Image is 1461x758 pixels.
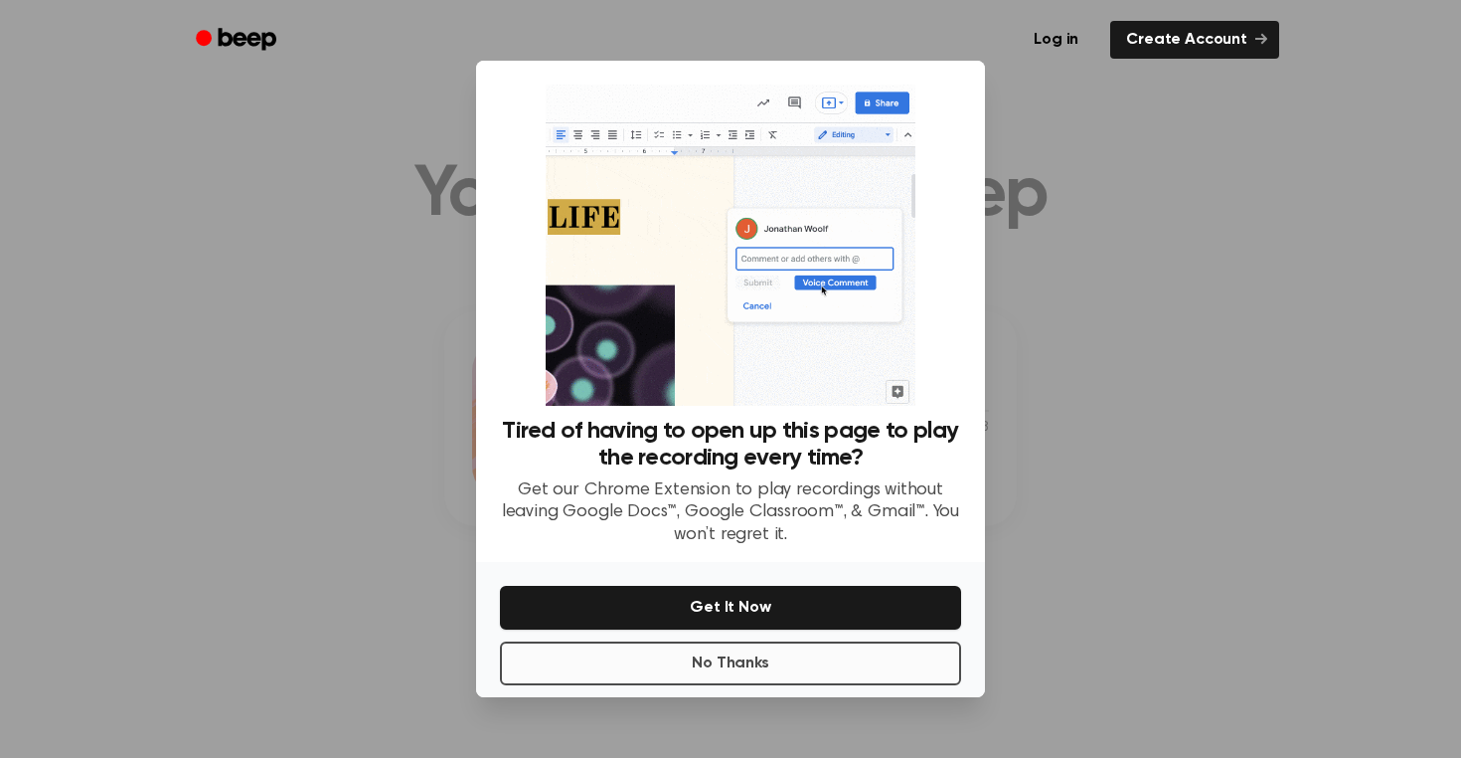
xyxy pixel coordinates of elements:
[500,586,961,630] button: Get It Now
[500,479,961,547] p: Get our Chrome Extension to play recordings without leaving Google Docs™, Google Classroom™, & Gm...
[500,418,961,472] h3: Tired of having to open up this page to play the recording every time?
[1014,17,1098,63] a: Log in
[1110,21,1279,59] a: Create Account
[182,21,294,60] a: Beep
[546,85,914,406] img: Beep extension in action
[500,642,961,685] button: No Thanks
